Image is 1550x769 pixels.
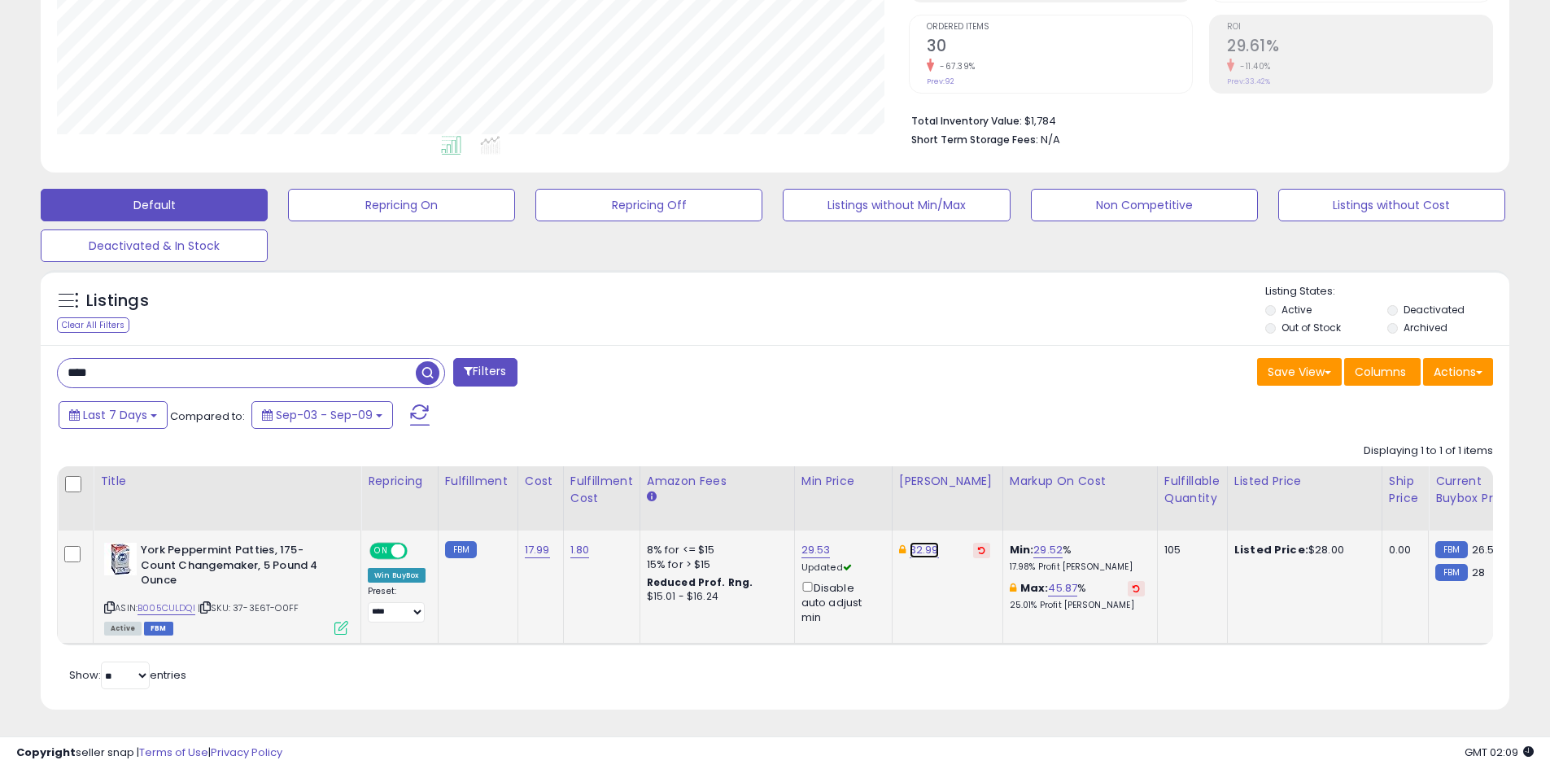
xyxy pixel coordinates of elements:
div: 15% for > $15 [647,557,782,572]
button: Non Competitive [1031,189,1258,221]
img: 51FdMhZDxbL._SL40_.jpg [104,543,137,575]
button: Sep-03 - Sep-09 [251,401,393,429]
a: 29.53 [801,542,831,558]
div: Repricing [368,473,431,490]
button: Default [41,189,268,221]
li: $1,784 [911,110,1481,129]
div: Listed Price [1234,473,1375,490]
a: 32.99 [910,542,939,558]
div: % [1010,581,1145,611]
b: Max: [1020,580,1049,596]
div: Preset: [368,586,426,623]
span: FBM [144,622,173,636]
div: Displaying 1 to 1 of 1 items [1364,443,1493,459]
a: Privacy Policy [211,745,282,760]
div: Markup on Cost [1010,473,1150,490]
a: 1.80 [570,542,590,558]
a: B005CULDQI [138,601,195,615]
button: Filters [453,358,517,387]
p: 25.01% Profit [PERSON_NAME] [1010,600,1145,611]
small: Prev: 92 [927,76,954,86]
div: Amazon Fees [647,473,788,490]
b: Total Inventory Value: [911,114,1022,128]
span: | SKU: 37-3E6T-O0FF [198,601,299,614]
a: 29.52 [1033,542,1063,558]
th: The percentage added to the cost of goods (COGS) that forms the calculator for Min & Max prices. [1002,466,1157,531]
div: Win BuyBox [368,568,426,583]
button: Listings without Cost [1278,189,1505,221]
i: This overrides the store level max markup for this listing [1010,583,1016,593]
span: 28 [1472,565,1485,580]
div: Fulfillment [445,473,511,490]
span: ON [371,544,391,558]
div: $15.01 - $16.24 [647,590,782,604]
label: Archived [1404,321,1447,334]
h5: Listings [86,290,149,312]
small: -11.40% [1234,60,1271,72]
button: Last 7 Days [59,401,168,429]
button: Repricing On [288,189,515,221]
span: Ordered Items [927,23,1192,32]
h2: 29.61% [1227,37,1492,59]
span: 26.59 [1472,542,1501,557]
span: Show: entries [69,667,186,683]
span: 2025-09-17 02:09 GMT [1465,745,1534,760]
div: Disable auto adjust min [801,579,880,626]
span: All listings currently available for purchase on Amazon [104,622,142,636]
span: Sep-03 - Sep-09 [276,407,373,423]
span: Last 7 Days [83,407,147,423]
small: FBM [445,541,477,558]
b: Reduced Prof. Rng. [647,575,753,589]
b: Short Term Storage Fees: [911,133,1038,146]
button: Repricing Off [535,189,762,221]
div: ASIN: [104,543,348,633]
button: Listings without Min/Max [783,189,1010,221]
div: Fulfillable Quantity [1164,473,1220,507]
button: Actions [1423,358,1493,386]
label: Deactivated [1404,303,1465,317]
small: Amazon Fees. [647,490,657,505]
div: 105 [1164,543,1215,557]
div: 8% for <= $15 [647,543,782,557]
div: seller snap | | [16,745,282,761]
a: 45.87 [1048,580,1077,596]
div: 0.00 [1389,543,1416,557]
button: Save View [1257,358,1342,386]
div: Ship Price [1389,473,1421,507]
div: [PERSON_NAME] [899,473,996,490]
button: Columns [1344,358,1421,386]
span: Compared to: [170,409,245,424]
small: Prev: 33.42% [1227,76,1270,86]
span: ROI [1227,23,1492,32]
span: Columns [1355,364,1406,380]
div: Clear All Filters [57,317,129,333]
b: York Peppermint Patties, 175-Count Changemaker, 5 Pound 4 Ounce [141,543,338,592]
small: FBM [1435,564,1467,581]
span: Updated [801,561,852,574]
button: Deactivated & In Stock [41,229,268,262]
span: N/A [1041,132,1060,147]
label: Active [1281,303,1312,317]
div: Min Price [801,473,885,490]
small: -67.39% [934,60,976,72]
a: Terms of Use [139,745,208,760]
a: 17.99 [525,542,550,558]
p: 17.98% Profit [PERSON_NAME] [1010,561,1145,573]
div: % [1010,543,1145,573]
b: Min: [1010,542,1034,557]
p: Listing States: [1265,284,1509,299]
span: OFF [405,544,431,558]
div: Fulfillment Cost [570,473,633,507]
b: Listed Price: [1234,542,1308,557]
div: Cost [525,473,557,490]
h2: 30 [927,37,1192,59]
div: Current Buybox Price [1435,473,1519,507]
label: Out of Stock [1281,321,1341,334]
small: FBM [1435,541,1467,558]
strong: Copyright [16,745,76,760]
i: Revert to store-level Max Markup [1133,584,1140,592]
div: Title [100,473,354,490]
div: $28.00 [1234,543,1369,557]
